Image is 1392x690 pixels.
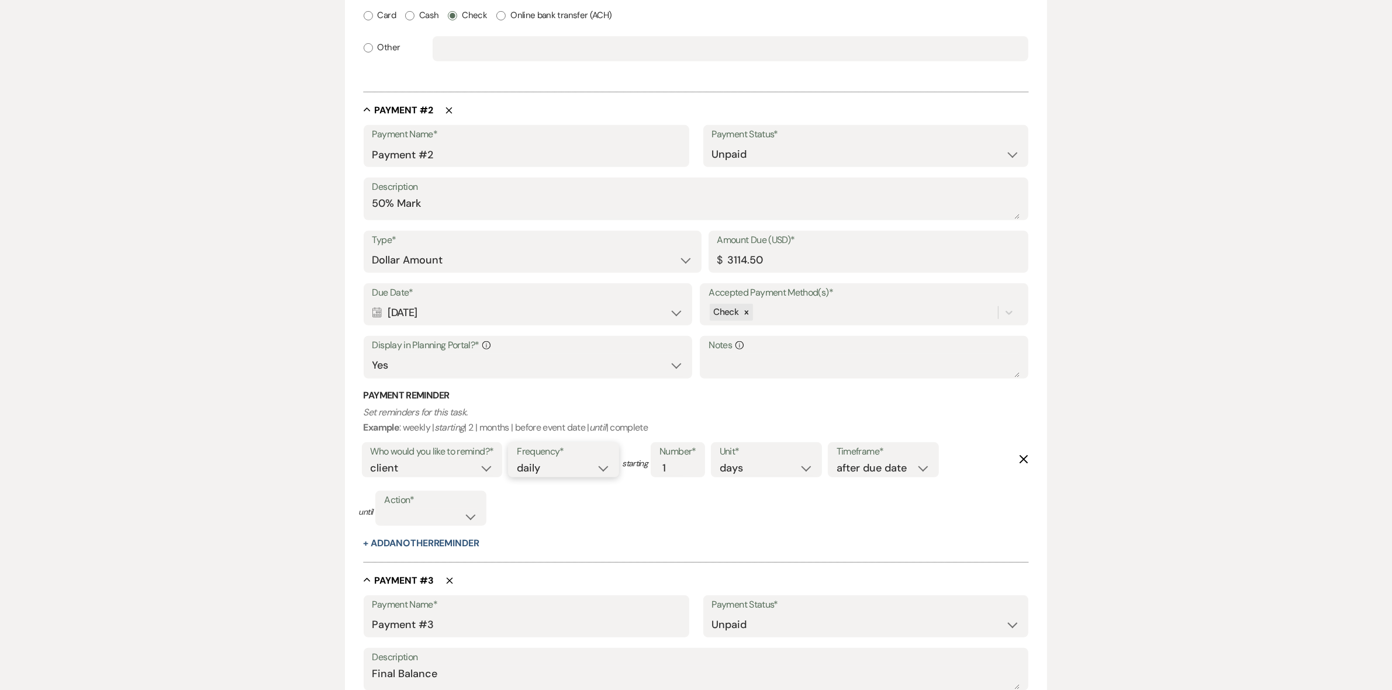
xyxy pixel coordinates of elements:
textarea: 50% Mark [372,196,1020,219]
button: Payment #2 [364,104,434,116]
label: Other [364,40,400,56]
span: starting [622,457,648,470]
label: Notes [709,337,1020,354]
label: Description [372,179,1020,196]
input: Card [364,11,373,20]
h5: Payment # 2 [375,104,434,117]
label: Accepted Payment Method(s)* [709,285,1020,301]
div: $ [717,252,723,268]
div: [DATE] [372,301,683,324]
label: Unit* [720,443,813,460]
span: until [359,506,373,518]
label: Frequency* [517,443,610,460]
label: Due Date* [372,285,683,301]
button: Payment #3 [364,574,434,586]
label: Amount Due (USD)* [717,232,1020,249]
label: Payment Status* [712,126,1020,143]
label: Number* [659,443,696,460]
label: Timeframe* [837,443,930,460]
label: Type* [372,232,693,249]
textarea: Final Balance [372,666,1020,689]
label: Payment Name* [372,597,681,613]
label: Display in Planning Portal?* [372,337,683,354]
label: Description [372,649,1020,666]
button: + AddAnotherReminder [364,539,479,548]
label: Card [364,8,396,23]
b: Example [364,421,400,434]
i: Set reminders for this task. [364,406,468,418]
input: Online bank transfer (ACH) [496,11,506,20]
label: Action* [384,492,478,509]
label: Payment Status* [712,597,1020,613]
input: Check [448,11,457,20]
h5: Payment # 3 [375,574,434,587]
label: Check [448,8,487,23]
label: Who would you like to remind?* [371,443,494,460]
h3: Payment Reminder [364,389,1029,402]
input: Other [364,43,373,53]
i: starting [434,421,465,434]
label: Payment Name* [372,126,681,143]
p: : weekly | | 2 | months | before event date | | complete [364,405,1029,435]
label: Cash [405,8,438,23]
label: Online bank transfer (ACH) [496,8,612,23]
input: Cash [405,11,415,20]
span: Check [713,306,738,318]
i: until [589,421,606,434]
